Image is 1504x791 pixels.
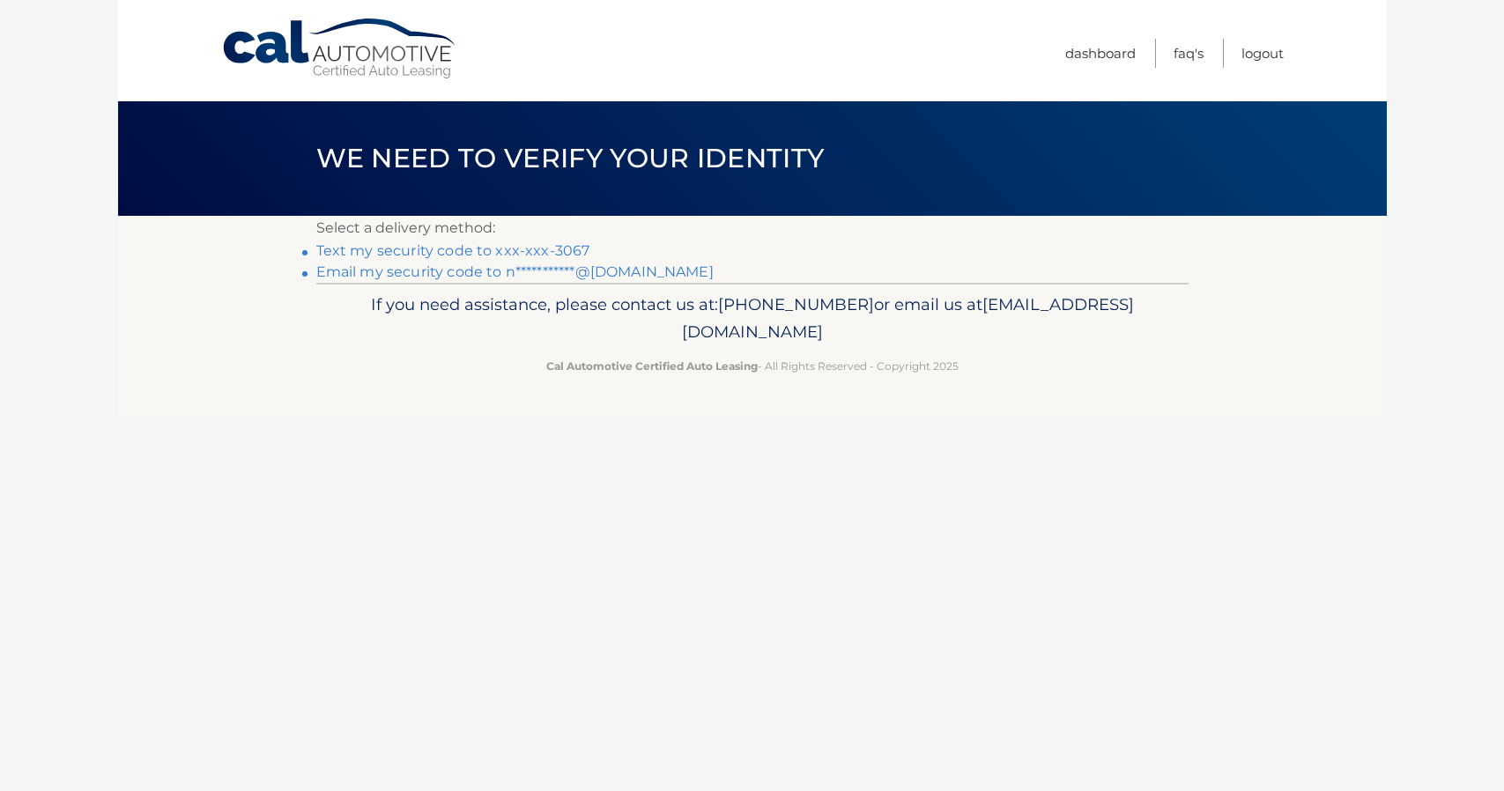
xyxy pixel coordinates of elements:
[1174,39,1204,68] a: FAQ's
[316,242,590,259] a: Text my security code to xxx-xxx-3067
[316,216,1189,240] p: Select a delivery method:
[546,359,758,373] strong: Cal Automotive Certified Auto Leasing
[718,294,874,314] span: [PHONE_NUMBER]
[316,142,825,174] span: We need to verify your identity
[328,357,1177,375] p: - All Rights Reserved - Copyright 2025
[1241,39,1284,68] a: Logout
[328,291,1177,347] p: If you need assistance, please contact us at: or email us at
[1065,39,1136,68] a: Dashboard
[221,18,459,80] a: Cal Automotive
